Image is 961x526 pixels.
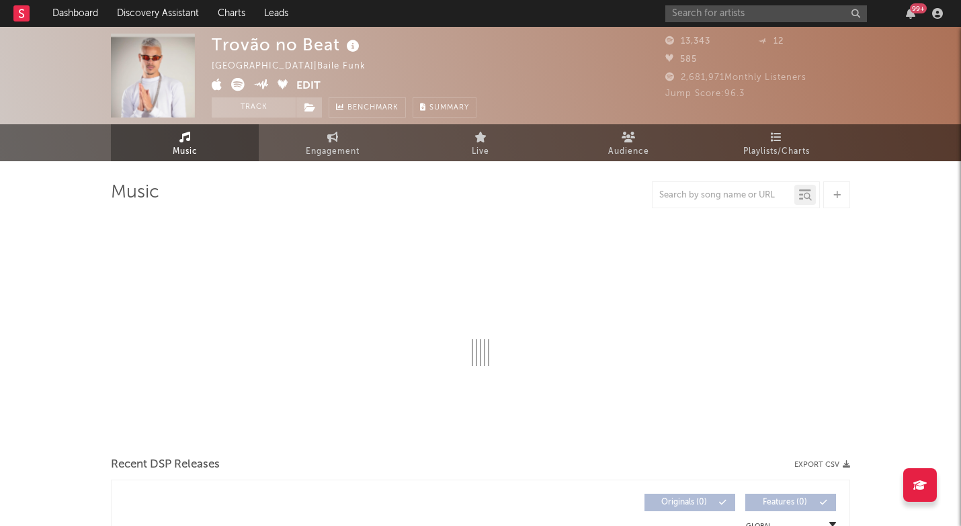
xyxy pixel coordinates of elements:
[259,124,407,161] a: Engagement
[608,144,649,160] span: Audience
[212,34,363,56] div: Trovão no Beat
[407,124,554,161] a: Live
[413,97,476,118] button: Summary
[306,144,360,160] span: Engagement
[702,124,850,161] a: Playlists/Charts
[665,89,745,98] span: Jump Score: 96.3
[794,461,850,469] button: Export CSV
[429,104,469,112] span: Summary
[212,58,381,75] div: [GEOGRAPHIC_DATA] | Baile Funk
[653,498,715,507] span: Originals ( 0 )
[754,498,816,507] span: Features ( 0 )
[910,3,927,13] div: 99 +
[472,144,489,160] span: Live
[653,190,794,201] input: Search by song name or URL
[329,97,406,118] a: Benchmark
[111,457,220,473] span: Recent DSP Releases
[212,97,296,118] button: Track
[347,100,399,116] span: Benchmark
[906,8,915,19] button: 99+
[745,494,836,511] button: Features(0)
[665,5,867,22] input: Search for artists
[111,124,259,161] a: Music
[173,144,198,160] span: Music
[665,73,806,82] span: 2,681,971 Monthly Listeners
[743,144,810,160] span: Playlists/Charts
[758,37,784,46] span: 12
[296,78,321,95] button: Edit
[644,494,735,511] button: Originals(0)
[665,37,710,46] span: 13,343
[554,124,702,161] a: Audience
[665,55,697,64] span: 585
